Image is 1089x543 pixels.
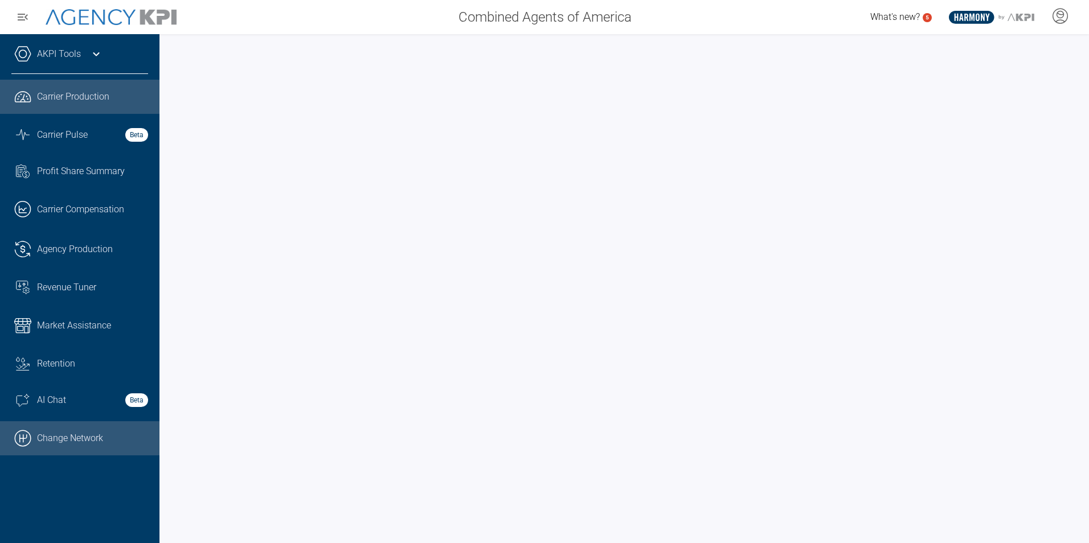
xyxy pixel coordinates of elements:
div: Retention [37,357,148,371]
span: Combined Agents of America [458,7,632,27]
span: Carrier Compensation [37,203,124,216]
a: AKPI Tools [37,47,81,61]
span: What's new? [870,11,920,22]
span: Profit Share Summary [37,164,125,178]
a: 5 [923,13,932,22]
span: Carrier Production [37,90,109,104]
span: Market Assistance [37,319,111,332]
text: 5 [926,14,929,20]
span: AI Chat [37,393,66,407]
img: AgencyKPI [46,9,177,26]
strong: Beta [125,128,148,142]
span: Revenue Tuner [37,281,96,294]
strong: Beta [125,393,148,407]
span: Agency Production [37,242,113,256]
span: Carrier Pulse [37,128,88,142]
